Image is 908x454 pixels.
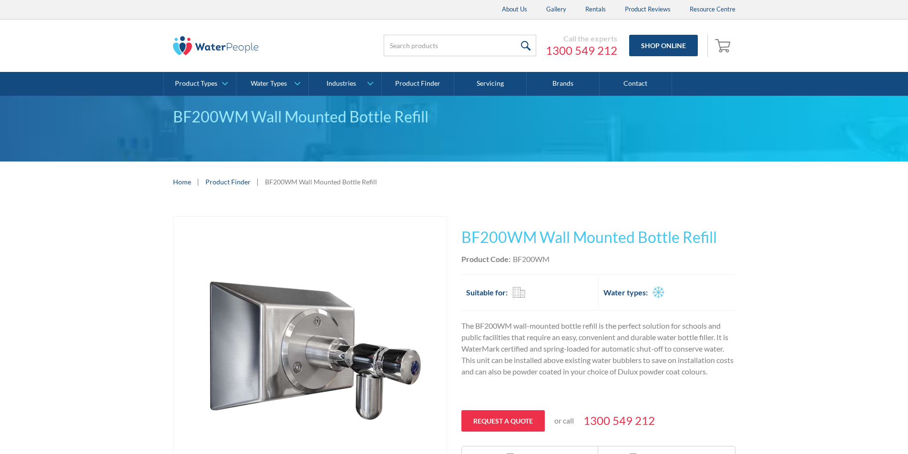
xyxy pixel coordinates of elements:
[466,287,508,298] h2: Suitable for:
[326,80,356,88] div: Industries
[461,410,545,432] a: Request a quote
[461,320,735,377] p: The BF200WM wall-mounted bottle refill is the perfect solution for schools and public facilities ...
[205,177,251,187] a: Product Finder
[583,412,655,429] a: 1300 549 212
[454,72,527,96] a: Servicing
[546,43,617,58] a: 1300 549 212
[527,72,599,96] a: Brands
[513,253,550,265] div: BF200WM
[251,80,287,88] div: Water Types
[173,177,191,187] a: Home
[173,105,735,128] div: BF200WM Wall Mounted Bottle Refill
[461,226,735,249] h1: BF200WM Wall Mounted Bottle Refill
[554,415,574,426] p: or call
[546,34,617,43] div: Call the experts
[603,287,648,298] h2: Water types:
[461,384,735,396] p: ‍
[265,177,377,187] div: BF200WM Wall Mounted Bottle Refill
[461,254,510,263] strong: Product Code:
[629,35,698,56] a: Shop Online
[713,34,735,57] a: Open empty cart
[600,72,672,96] a: Contact
[164,72,236,96] a: Product Types
[175,80,217,88] div: Product Types
[236,72,308,96] a: Water Types
[813,406,908,454] iframe: podium webchat widget bubble
[196,176,201,187] div: |
[309,72,381,96] a: Industries
[255,176,260,187] div: |
[382,72,454,96] a: Product Finder
[715,38,733,53] img: shopping cart
[384,35,536,56] input: Search products
[173,36,259,55] img: The Water People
